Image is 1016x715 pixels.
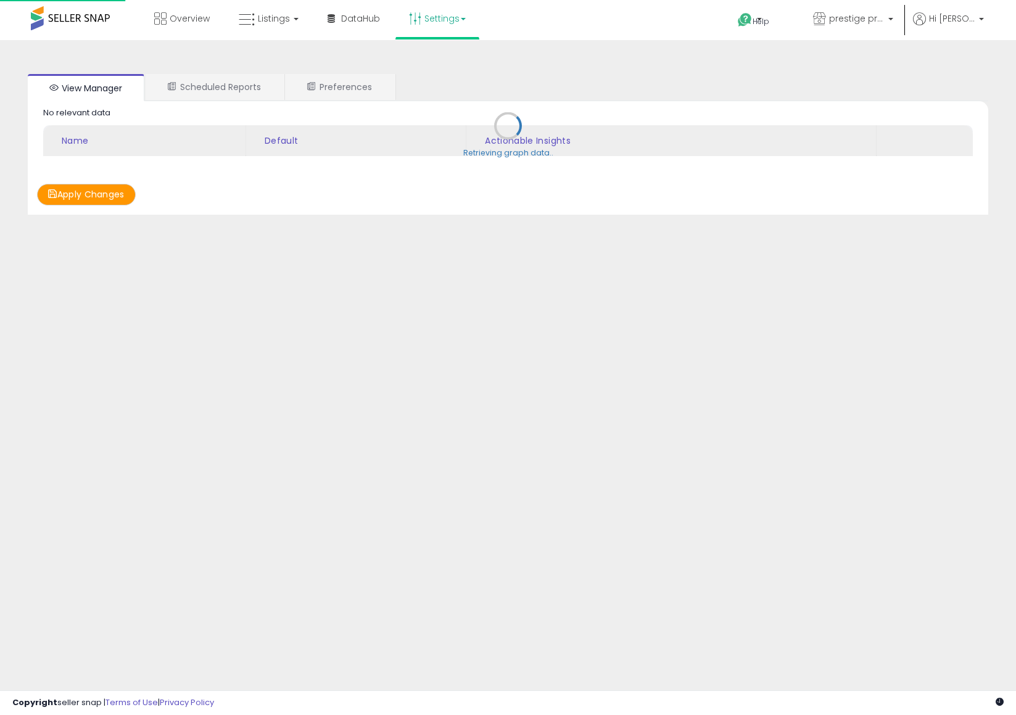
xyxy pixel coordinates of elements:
button: Apply Changes [37,184,136,205]
a: Scheduled Reports [146,74,283,100]
a: View Manager [28,74,144,101]
i: Get Help [737,12,753,28]
div: Retrieving graph data.. [463,147,553,158]
span: Overview [170,12,210,25]
i: View Manager [49,83,58,92]
a: Preferences [285,74,394,100]
span: Help [753,16,769,27]
span: Listings [258,12,290,25]
i: Scheduled Reports [168,82,176,91]
span: prestige products co. [829,12,885,25]
a: Hi [PERSON_NAME] [913,12,984,40]
span: DataHub [341,12,380,25]
span: Hi [PERSON_NAME] [929,12,975,25]
a: Help [728,3,793,40]
i: User Preferences [307,82,316,91]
